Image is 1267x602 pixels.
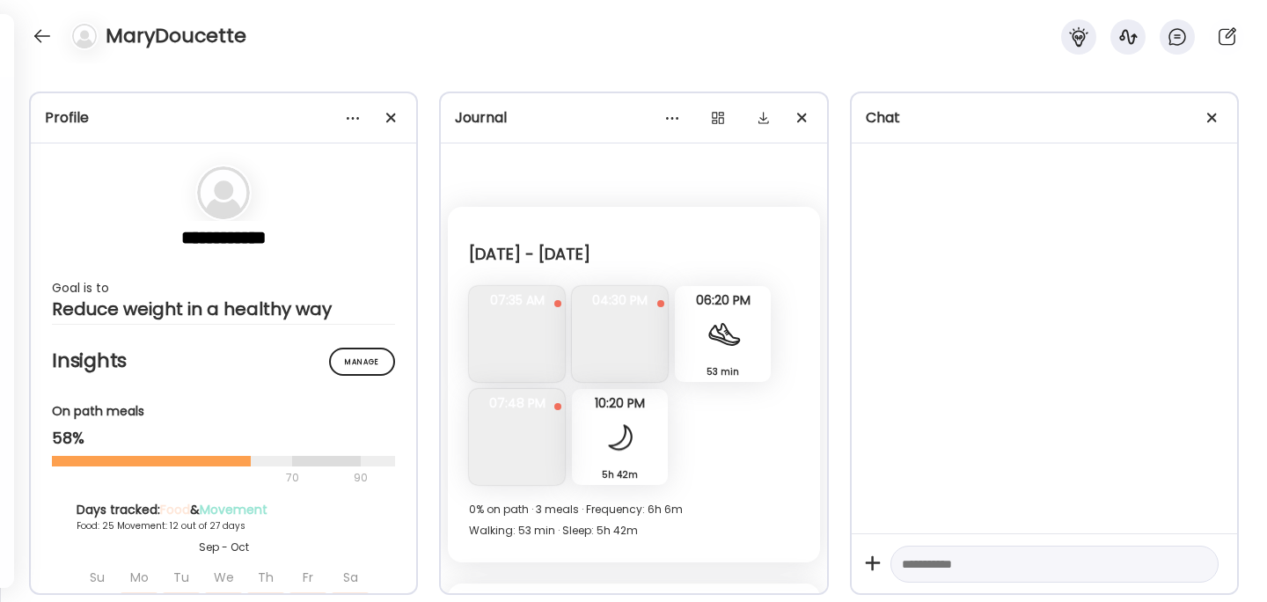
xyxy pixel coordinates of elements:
[455,107,812,128] div: Journal
[52,467,348,488] div: 70
[246,562,285,592] div: Th
[204,562,243,592] div: We
[331,562,370,592] div: Sa
[52,428,395,449] div: 58%
[77,519,370,532] div: Food: 25 Movement: 12 out of 27 days
[469,292,565,308] span: 07:35 AM
[160,501,190,518] span: Food
[120,562,158,592] div: Mo
[77,540,370,555] div: Sep - Oct
[77,562,116,592] div: Su
[675,292,771,308] span: 06:20 PM
[52,277,395,298] div: Goal is to
[52,348,395,374] h2: Insights
[866,107,1223,128] div: Chat
[352,467,370,488] div: 90
[72,24,97,48] img: bg-avatar-default.svg
[572,292,668,308] span: 04:30 PM
[45,107,402,128] div: Profile
[52,298,395,319] div: Reduce weight in a healthy way
[329,348,395,376] div: Manage
[162,562,201,592] div: Tu
[579,466,661,484] div: 5h 42m
[682,363,764,381] div: 53 min
[77,501,370,519] div: Days tracked: &
[289,562,327,592] div: Fr
[469,499,798,541] div: 0% on path · 3 meals · Frequency: 6h 6m Walking: 53 min · Sleep: 5h 42m
[572,395,668,411] span: 10:20 PM
[469,244,590,265] div: [DATE] - [DATE]
[52,402,395,421] div: On path meals
[469,395,565,411] span: 07:48 PM
[200,501,267,518] span: Movement
[197,166,250,219] img: bg-avatar-default.svg
[106,22,246,50] h4: MaryDoucette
